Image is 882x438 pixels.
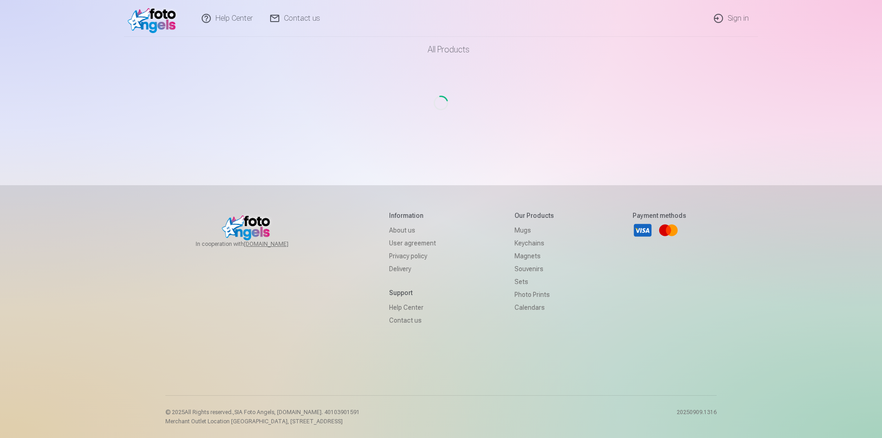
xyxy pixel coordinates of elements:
h5: Support [389,288,436,297]
p: © 2025 All Rights reserved. , [165,409,360,416]
a: Sets [514,275,554,288]
a: Photo prints [514,288,554,301]
span: In cooperation with [196,240,311,248]
a: Mastercard [658,220,678,240]
a: All products [402,37,481,63]
a: Visa [633,220,653,240]
h5: Information [389,211,436,220]
a: [DOMAIN_NAME] [244,240,311,248]
a: Privacy policy [389,250,436,262]
a: Help Center [389,301,436,314]
a: Contact us [389,314,436,327]
a: Delivery [389,262,436,275]
a: Mugs [514,224,554,237]
img: /fa1 [128,4,181,33]
span: SIA Foto Angels, [DOMAIN_NAME]. 40103901591 [234,409,360,415]
a: Keychains [514,237,554,250]
h5: Our products [514,211,554,220]
a: Calendars [514,301,554,314]
a: Souvenirs [514,262,554,275]
a: About us [389,224,436,237]
p: Merchant Outlet Location [GEOGRAPHIC_DATA], [STREET_ADDRESS] [165,418,360,425]
p: 20250909.1316 [677,409,717,425]
h5: Payment methods [633,211,686,220]
a: User agreement [389,237,436,250]
a: Magnets [514,250,554,262]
